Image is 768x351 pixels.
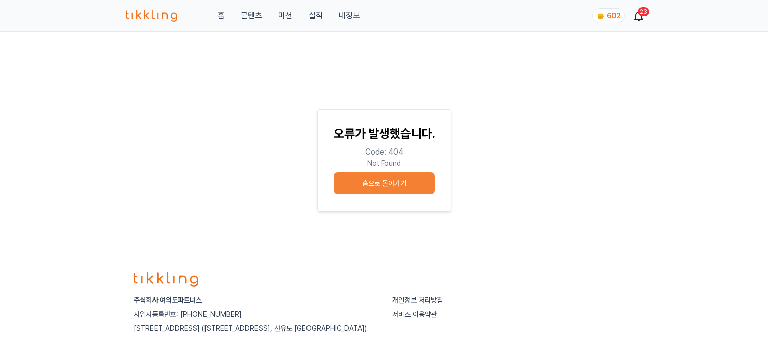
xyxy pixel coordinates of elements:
a: 개인정보 처리방침 [392,296,443,304]
p: 주식회사 여의도파트너스 [134,295,376,305]
button: 홈으로 돌아가기 [334,172,435,194]
p: Code: 404 [334,146,435,158]
a: coin 602 [592,8,623,23]
a: 내정보 [339,10,360,22]
button: 미션 [278,10,292,22]
a: 홈으로 돌아가기 [334,168,435,194]
p: 오류가 발생했습니다. [334,126,435,142]
img: coin [597,12,605,20]
div: 23 [638,7,649,16]
span: 602 [607,12,620,20]
a: 홈 [218,10,225,22]
p: Not Found [334,158,435,168]
img: 티끌링 [126,10,178,22]
p: [STREET_ADDRESS] ([STREET_ADDRESS], 선유도 [GEOGRAPHIC_DATA]) [134,323,376,333]
a: 서비스 이용약관 [392,310,437,318]
a: 콘텐츠 [241,10,262,22]
p: 사업자등록번호: [PHONE_NUMBER] [134,309,376,319]
a: 23 [635,10,643,22]
img: logo [134,272,198,287]
a: 실적 [309,10,323,22]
